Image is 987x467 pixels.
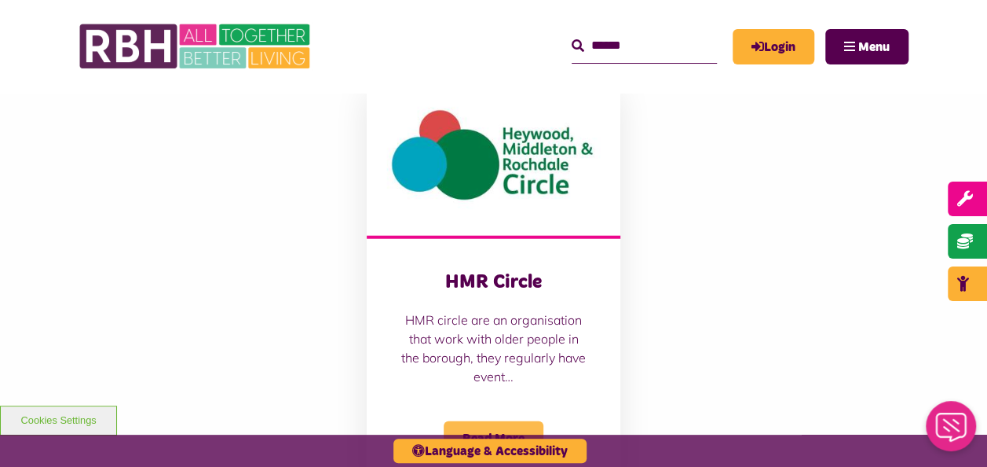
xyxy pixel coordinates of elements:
img: RBH [79,16,314,77]
h3: HMR Circle [398,270,588,295]
input: Search [572,29,717,63]
button: Navigation [825,29,908,64]
img: HMR Circle [367,77,620,235]
iframe: Netcall Web Assistant for live chat [916,396,987,467]
p: HMR circle are an organisation that work with older people in the borough, they regularly have ev... [398,311,588,386]
span: Read More [444,421,543,456]
a: MyRBH [733,29,814,64]
span: Menu [858,41,890,53]
button: Language & Accessibility [393,439,587,463]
